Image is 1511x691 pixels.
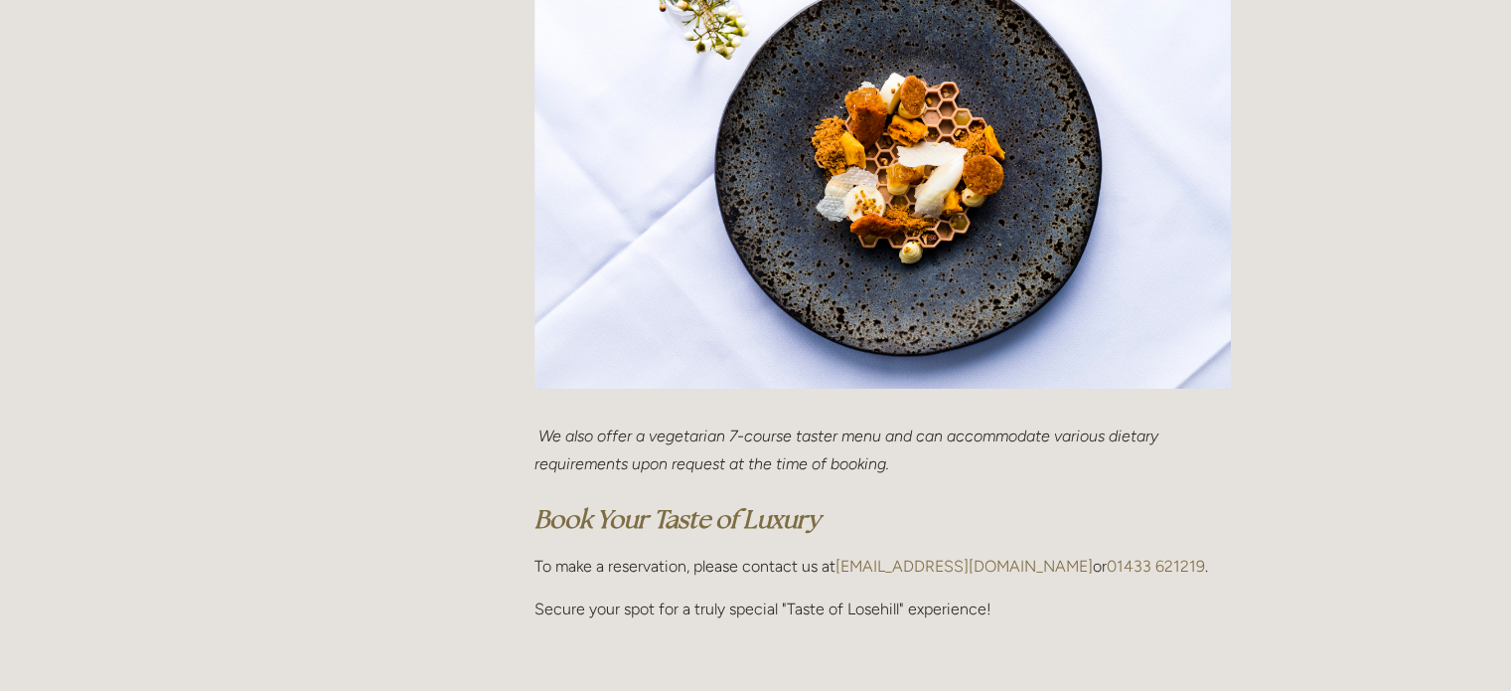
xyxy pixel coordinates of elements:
em: We also offer a vegetarian 7-course taster menu and can accommodate various dietary requirements ... [534,427,1162,472]
a: Book Your Taste of Luxury [534,503,821,535]
p: Secure your spot for a truly special "Taste of Losehill" experience! [534,596,1231,622]
p: To make a reservation, please contact us at or . [534,553,1231,580]
a: [EMAIL_ADDRESS][DOMAIN_NAME] [835,557,1093,576]
a: 01433 621219 [1107,557,1205,576]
